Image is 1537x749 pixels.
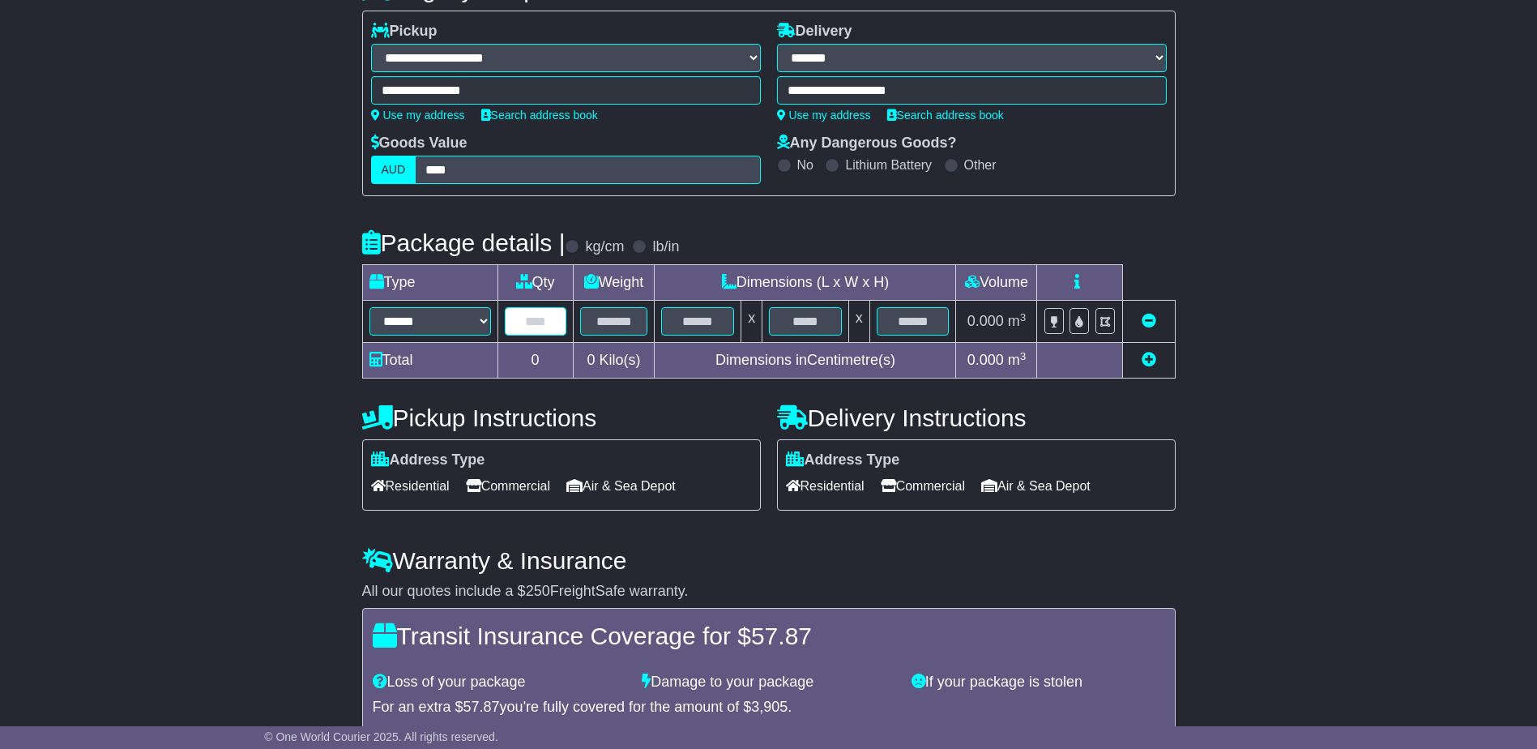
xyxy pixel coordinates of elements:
label: Delivery [777,23,852,41]
label: Pickup [371,23,438,41]
span: 0.000 [967,352,1004,368]
span: Residential [786,473,865,499]
td: Volume [956,265,1037,301]
span: 57.87 [463,699,500,715]
a: Search address book [887,109,1004,122]
a: Add new item [1142,352,1156,368]
sup: 3 [1020,350,1027,362]
div: All our quotes include a $ FreightSafe warranty. [362,583,1176,601]
a: Use my address [371,109,465,122]
span: Air & Sea Depot [566,473,676,499]
label: Address Type [786,452,900,469]
span: 250 [526,583,550,599]
span: m [1008,313,1027,329]
span: Commercial [881,473,965,499]
span: Residential [371,473,450,499]
label: lb/in [652,238,679,256]
label: Address Type [371,452,485,469]
td: 0 [497,343,573,379]
label: No [797,157,813,173]
a: Search address book [481,109,598,122]
h4: Pickup Instructions [362,404,761,431]
td: Qty [497,265,573,301]
label: kg/cm [585,238,624,256]
div: If your package is stolen [903,674,1173,691]
h4: Warranty & Insurance [362,547,1176,574]
td: x [741,301,762,343]
div: Loss of your package [365,674,634,691]
a: Use my address [777,109,871,122]
label: AUD [371,156,416,184]
a: Remove this item [1142,313,1156,329]
span: 3,905 [751,699,788,715]
td: Dimensions (L x W x H) [655,265,956,301]
h4: Transit Insurance Coverage for $ [373,623,1165,649]
td: x [848,301,869,343]
label: Lithium Battery [845,157,932,173]
label: Other [964,157,997,173]
label: Any Dangerous Goods? [777,135,957,152]
div: Damage to your package [634,674,903,691]
h4: Delivery Instructions [777,404,1176,431]
span: 57.87 [751,623,812,649]
div: For an extra $ you're fully covered for the amount of $ . [373,699,1165,717]
td: Type [362,265,497,301]
span: 0 [587,352,595,368]
td: Total [362,343,497,379]
td: Dimensions in Centimetre(s) [655,343,956,379]
span: 0.000 [967,313,1004,329]
sup: 3 [1020,311,1027,323]
span: © One World Courier 2025. All rights reserved. [264,730,498,743]
td: Kilo(s) [573,343,655,379]
h4: Package details | [362,229,566,256]
td: Weight [573,265,655,301]
span: m [1008,352,1027,368]
span: Commercial [466,473,550,499]
span: Air & Sea Depot [981,473,1091,499]
label: Goods Value [371,135,468,152]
